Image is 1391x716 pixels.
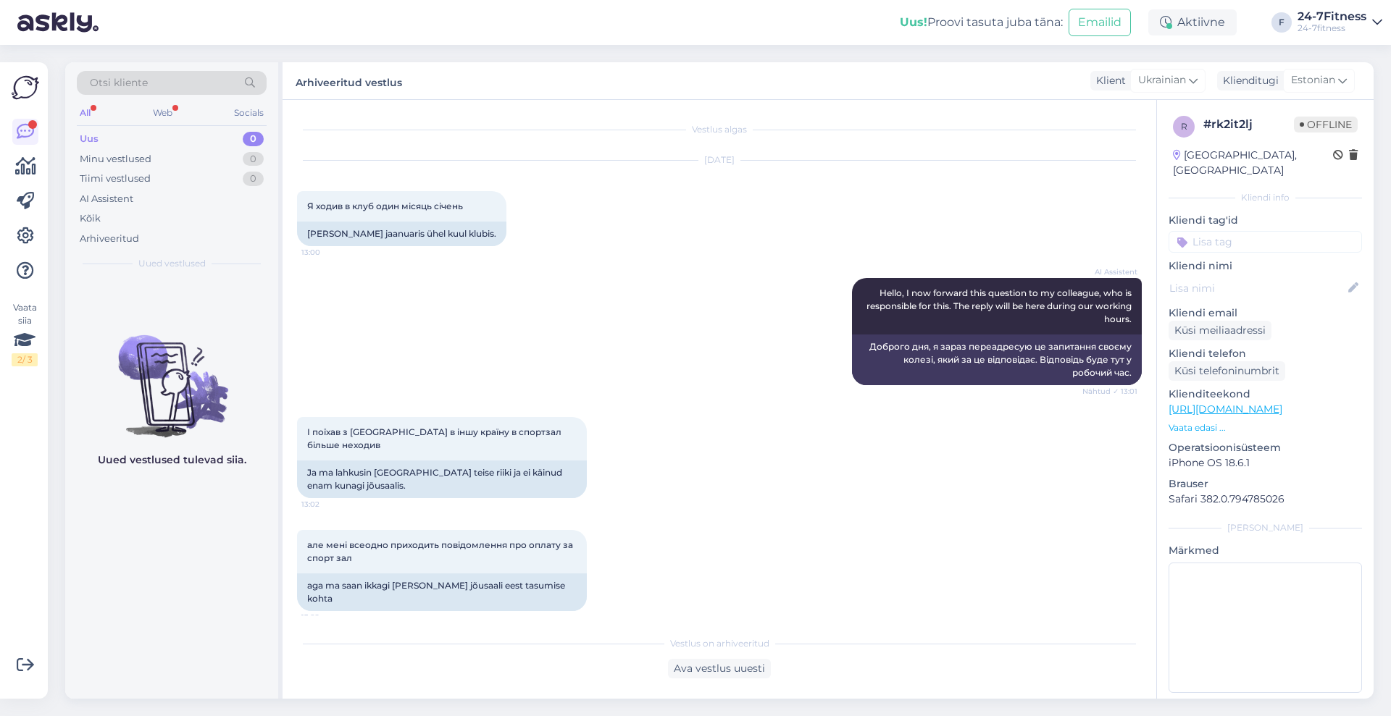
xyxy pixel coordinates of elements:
[150,104,175,122] div: Web
[1169,231,1362,253] input: Lisa tag
[900,15,927,29] b: Uus!
[80,132,99,146] div: Uus
[1291,72,1335,88] span: Estonian
[307,426,564,450] span: І поїхав з [GEOGRAPHIC_DATA] в іншу країну в спортзал більше неходив
[231,104,267,122] div: Socials
[1148,9,1237,35] div: Aktiivne
[12,353,38,366] div: 2 / 3
[1083,266,1137,277] span: AI Assistent
[1298,22,1366,34] div: 24-7fitness
[297,153,1142,167] div: [DATE]
[1169,521,1362,534] div: [PERSON_NAME]
[1298,11,1366,22] div: 24-7Fitness
[670,637,769,650] span: Vestlus on arhiveeritud
[1069,9,1131,36] button: Emailid
[1217,73,1279,88] div: Klienditugi
[80,232,139,246] div: Arhiveeritud
[1169,387,1362,402] p: Klienditeekond
[1169,346,1362,361] p: Kliendi telefon
[297,573,587,611] div: aga ma saan ikkagi [PERSON_NAME] jõusaali eest tasumise kohta
[1169,476,1362,492] p: Brauser
[243,172,264,186] div: 0
[1169,213,1362,228] p: Kliendi tag'id
[301,612,356,623] span: 13:02
[1169,361,1285,381] div: Küsi telefoninumbrit
[297,460,587,498] div: Ja ma lahkusin [GEOGRAPHIC_DATA] teise riiki ja ei käinud enam kunagi jõusaalis.
[80,211,101,226] div: Kõik
[297,123,1142,136] div: Vestlus algas
[1169,191,1362,204] div: Kliendi info
[80,152,151,167] div: Minu vestlused
[307,201,463,211] span: Я ходив в клуб один місяць січень
[1169,403,1282,416] a: [URL][DOMAIN_NAME]
[1294,117,1358,132] span: Offline
[243,132,264,146] div: 0
[307,539,575,563] span: але мені всеодно приходить повідомлення про оплату за спорт зал
[1169,258,1362,274] p: Kliendi nimi
[1138,72,1186,88] span: Ukrainian
[1169,543,1362,558] p: Märkmed
[1169,321,1271,340] div: Küsi meiliaadressi
[1169,280,1345,296] input: Lisa nimi
[301,499,356,510] span: 13:02
[1169,421,1362,434] p: Vaata edasi ...
[900,14,1063,31] div: Proovi tasuta juba täna:
[668,659,771,678] div: Ava vestlus uuesti
[1169,492,1362,507] p: Safari 382.0.794785026
[1169,440,1362,455] p: Operatsioonisüsteem
[1082,386,1137,397] span: Nähtud ✓ 13:01
[98,452,246,468] p: Uued vestlused tulevad siia.
[866,287,1134,324] span: Hello, I now forward this question to my colleague, who is responsible for this. The reply will b...
[65,309,278,439] img: No chats
[296,71,402,90] label: Arhiveeritud vestlus
[1090,73,1126,88] div: Klient
[243,152,264,167] div: 0
[77,104,93,122] div: All
[80,192,133,206] div: AI Assistent
[1169,306,1362,321] p: Kliendi email
[301,247,356,258] span: 13:00
[1169,455,1362,471] p: iPhone OS 18.6.1
[12,301,38,366] div: Vaata siia
[1298,11,1382,34] a: 24-7Fitness24-7fitness
[12,74,39,101] img: Askly Logo
[1203,116,1294,133] div: # rk2it2lj
[1271,12,1292,33] div: F
[852,334,1142,385] div: Доброго дня, я зараз переадресую це запитання своєму колезі, який за це відповідає. Відповідь буд...
[90,75,148,90] span: Otsi kliente
[297,222,506,246] div: [PERSON_NAME] jaanuaris ühel kuul klubis.
[1173,148,1333,178] div: [GEOGRAPHIC_DATA], [GEOGRAPHIC_DATA]
[80,172,151,186] div: Tiimi vestlused
[138,257,206,270] span: Uued vestlused
[1181,121,1187,132] span: r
